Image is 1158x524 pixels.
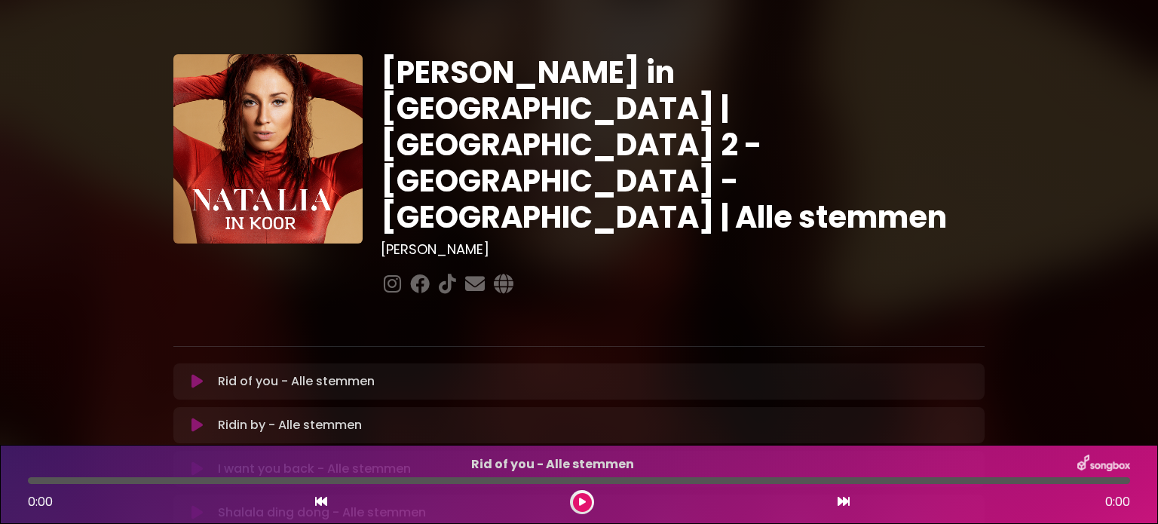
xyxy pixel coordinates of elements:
[218,372,976,391] p: Rid of you - Alle stemmen
[1105,493,1130,511] span: 0:00
[218,416,976,434] p: Ridin by - Alle stemmen
[173,54,363,244] img: YTVS25JmS9CLUqXqkEhs
[1077,455,1130,474] img: songbox-logo-white.png
[28,493,53,510] span: 0:00
[28,455,1077,473] p: Rid of you - Alle stemmen
[381,241,985,258] h3: [PERSON_NAME]
[381,54,985,235] h1: [PERSON_NAME] in [GEOGRAPHIC_DATA] | [GEOGRAPHIC_DATA] 2 - [GEOGRAPHIC_DATA] - [GEOGRAPHIC_DATA] ...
